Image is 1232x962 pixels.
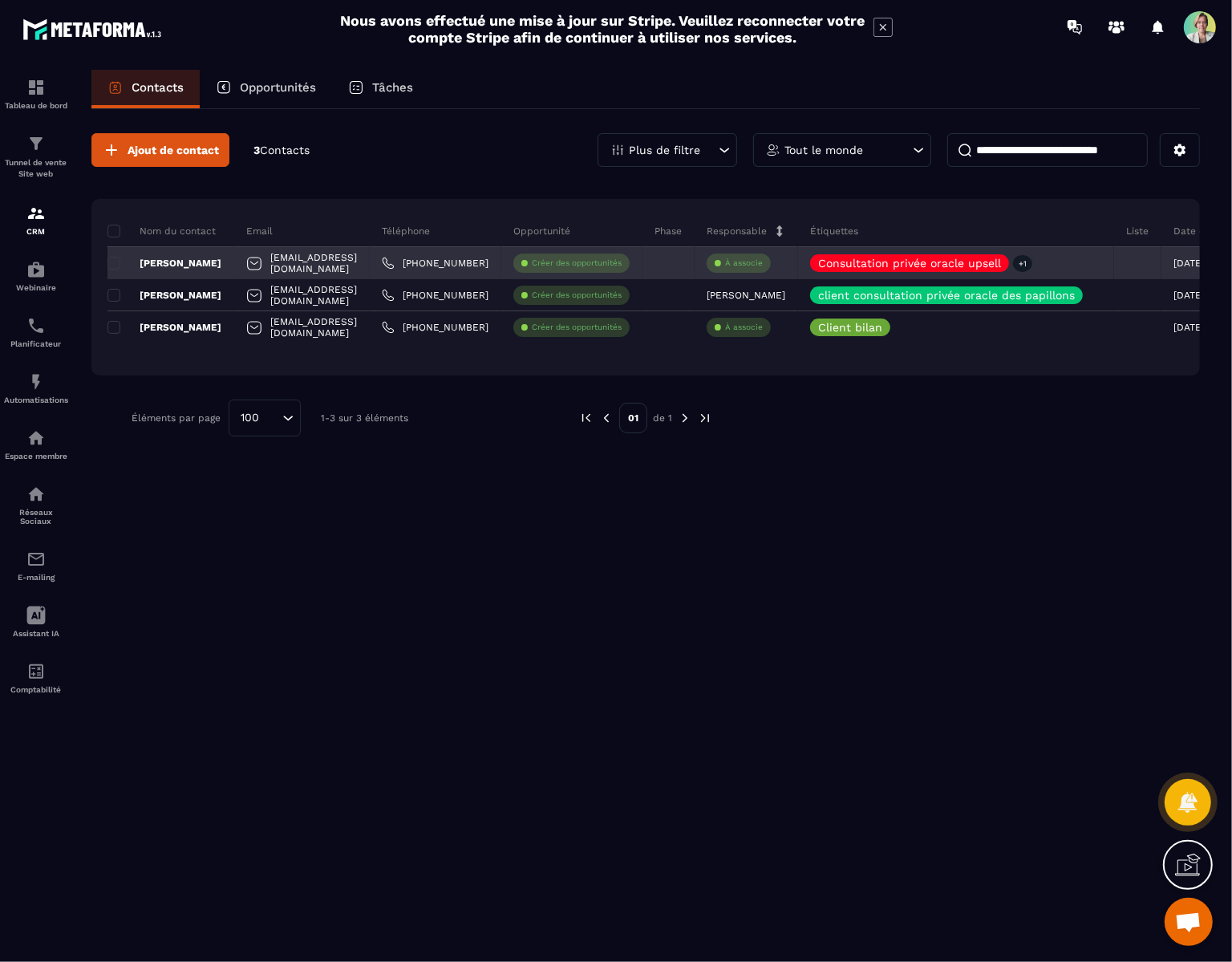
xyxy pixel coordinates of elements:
p: Créer des opportunités [532,322,622,333]
p: Étiquettes [810,225,858,237]
p: client consultation privée oracle des papillons [818,290,1075,301]
img: formation [26,134,46,153]
p: Email [246,225,273,237]
a: Assistant IA [4,594,68,650]
p: [PERSON_NAME] [107,289,221,302]
a: schedulerschedulerPlanificateur [4,304,68,360]
p: [PERSON_NAME] [107,321,221,334]
a: social-networksocial-networkRéseaux Sociaux [4,473,68,538]
p: Téléphone [382,225,430,237]
a: [PHONE_NUMBER] [382,321,488,334]
img: prev [579,411,594,425]
img: next [678,411,692,425]
img: automations [26,260,46,279]
button: Ajout de contact [91,133,229,167]
a: automationsautomationsAutomatisations [4,360,68,416]
p: Planificateur [4,339,68,348]
p: Tunnel de vente Site web [4,157,68,180]
img: social-network [26,485,46,504]
img: email [26,550,46,569]
p: Espace membre [4,452,68,461]
span: 100 [235,409,265,427]
p: Créer des opportunités [532,258,622,269]
p: [DATE] 22:51 [1173,290,1232,301]
a: Contacts [91,70,200,108]
a: Tâches [332,70,429,108]
p: À associe [725,258,763,269]
p: Nom du contact [107,225,216,237]
p: À associe [725,322,763,333]
a: automationsautomationsWebinaire [4,248,68,304]
p: 1-3 sur 3 éléments [321,412,408,424]
img: scheduler [26,316,46,335]
img: prev [599,411,614,425]
p: 01 [619,403,647,433]
p: Comptabilité [4,685,68,694]
p: [DATE] 17:14 [1173,322,1230,333]
div: Open chat [1165,898,1213,946]
img: logo [22,14,167,44]
a: formationformationTunnel de vente Site web [4,122,68,192]
p: Tableau de bord [4,101,68,110]
img: formation [26,204,46,223]
img: accountant [26,662,46,681]
p: Opportunité [513,225,570,237]
p: [DATE] 17:03 [1173,258,1232,269]
img: next [698,411,712,425]
a: accountantaccountantComptabilité [4,650,68,706]
a: automationsautomationsEspace membre [4,416,68,473]
a: [PHONE_NUMBER] [382,289,488,302]
p: Assistant IA [4,629,68,638]
img: formation [26,78,46,97]
p: Créer des opportunités [532,290,622,301]
p: Liste [1126,225,1149,237]
p: Webinaire [4,283,68,292]
img: automations [26,428,46,448]
p: de 1 [653,412,672,424]
a: formationformationCRM [4,192,68,248]
p: Automatisations [4,396,68,404]
a: formationformationTableau de bord [4,66,68,122]
h2: Nous avons effectué une mise à jour sur Stripe. Veuillez reconnecter votre compte Stripe afin de ... [339,12,865,46]
p: Responsable [707,225,767,237]
p: CRM [4,227,68,236]
img: automations [26,372,46,392]
p: Réseaux Sociaux [4,508,68,526]
a: [PHONE_NUMBER] [382,257,488,270]
p: Tâches [372,80,413,95]
p: Contacts [132,80,184,95]
span: Ajout de contact [128,142,219,158]
p: E-mailing [4,573,68,582]
p: Opportunités [240,80,316,95]
p: Tout le monde [784,144,863,156]
a: emailemailE-mailing [4,538,68,594]
a: Opportunités [200,70,332,108]
p: Consultation privée oracle upsell [818,258,1001,269]
p: 3 [253,143,310,158]
div: Search for option [229,400,301,436]
p: +1 [1013,255,1032,272]
p: Plus de filtre [629,144,700,156]
p: [PERSON_NAME] [707,290,785,301]
span: Contacts [260,144,310,156]
p: Éléments par page [132,412,221,424]
p: Phase [654,225,682,237]
p: Client bilan [818,322,882,333]
p: [PERSON_NAME] [107,257,221,270]
input: Search for option [265,409,278,427]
